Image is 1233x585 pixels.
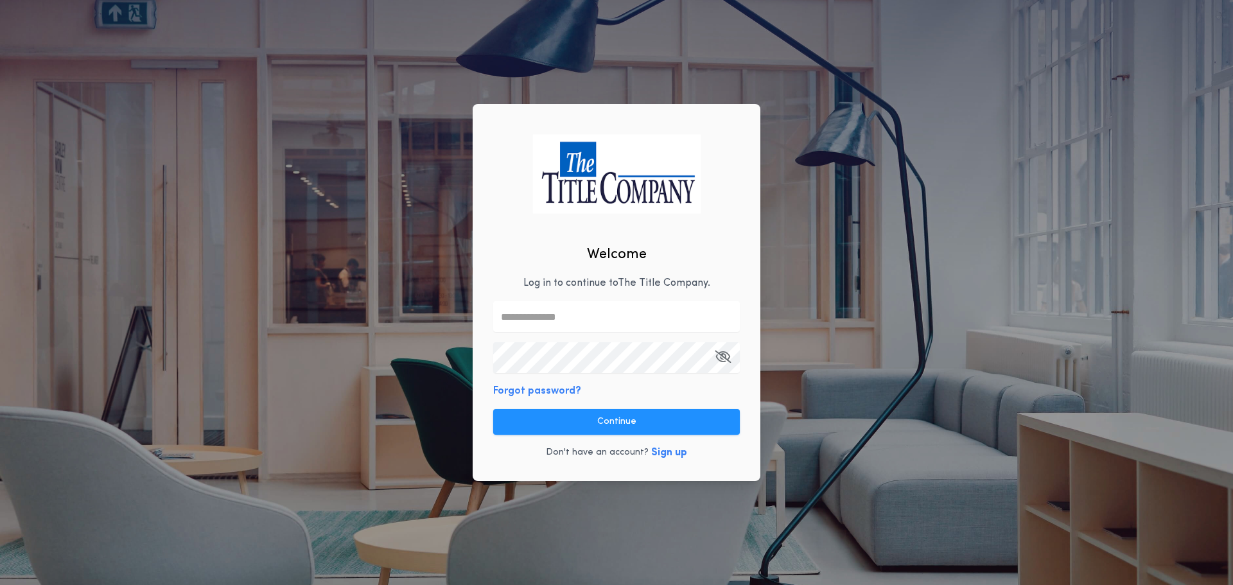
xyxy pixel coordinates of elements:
[651,445,687,460] button: Sign up
[493,409,740,435] button: Continue
[532,134,701,213] img: logo
[587,244,647,265] h2: Welcome
[523,275,710,291] p: Log in to continue to The Title Company .
[493,383,581,399] button: Forgot password?
[546,446,649,459] p: Don't have an account?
